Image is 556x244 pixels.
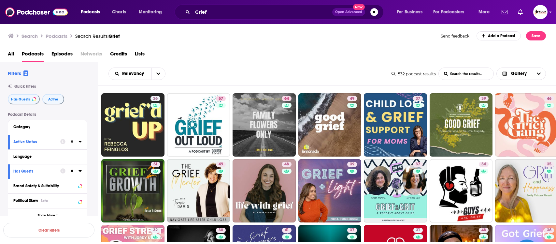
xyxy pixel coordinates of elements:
[216,162,226,167] a: 49
[416,161,420,168] span: 37
[350,161,354,168] span: 39
[478,8,490,17] span: More
[479,162,489,167] a: 34
[392,71,436,76] div: 532 podcast results
[332,8,365,16] button: Open AdvancedNew
[430,159,493,222] a: 34
[298,159,362,222] a: 39
[284,96,289,102] span: 64
[21,33,38,39] h3: Search
[298,93,362,157] a: 49
[11,98,30,101] span: Has Guests
[439,33,471,39] button: Send feedback
[13,152,82,160] button: Language
[533,5,548,19] button: Show profile menu
[429,7,474,17] button: open menu
[23,70,28,76] span: 2
[151,68,165,80] button: open menu
[511,71,527,76] span: Gallery
[13,184,76,188] div: Brand Safety & Suitability
[216,228,226,233] a: 38
[139,8,162,17] span: Monitoring
[13,138,60,146] button: Active Status
[347,96,357,101] a: 49
[233,159,296,222] a: 48
[153,96,158,102] span: 26
[150,96,160,101] a: 26
[364,93,427,157] a: 37
[13,125,78,129] div: Category
[108,68,165,80] h2: Choose List sort
[219,161,223,168] span: 49
[13,182,82,190] button: Brand Safety & Suitability
[526,31,546,40] button: Save
[216,96,226,101] a: 57
[496,68,546,80] button: Choose View
[13,198,38,203] span: Political Skew
[8,208,87,223] button: Show More
[13,169,56,174] div: Has Guests
[14,84,36,89] span: Quick Filters
[13,196,82,205] button: Political SkewBeta
[167,159,230,222] a: 49
[110,49,127,62] a: Credits
[350,96,354,102] span: 49
[416,96,420,102] span: 37
[413,228,423,233] a: 31
[42,94,64,104] button: Active
[51,49,73,62] a: Episodes
[8,49,14,62] span: All
[282,96,292,101] a: 64
[8,112,87,117] p: Podcast Details
[112,8,126,17] span: Charts
[347,228,357,233] a: 37
[5,6,68,18] img: Podchaser - Follow, Share and Rate Podcasts
[547,161,551,168] span: 35
[109,71,151,76] button: open menu
[48,98,58,101] span: Active
[101,159,164,222] a: 51
[81,8,100,17] span: Podcasts
[181,5,390,20] div: Search podcasts, credits, & more...
[284,161,289,168] span: 48
[474,7,498,17] button: open menu
[544,162,554,167] a: 35
[335,10,362,14] span: Open Advanced
[80,49,102,62] span: Networks
[219,96,223,102] span: 57
[285,227,289,234] span: 41
[108,33,120,39] span: Grief
[430,93,493,157] a: 39
[481,161,486,168] span: 34
[135,49,145,62] span: Lists
[392,7,431,17] button: open menu
[233,93,296,157] a: 64
[153,161,158,168] span: 51
[150,228,160,233] a: 32
[477,31,521,40] a: Add a Podcast
[533,5,548,19] img: User Profile
[433,8,464,17] span: For Podcasters
[481,96,486,102] span: 39
[22,49,44,62] a: Podcasts
[479,228,489,233] a: 48
[416,227,420,234] span: 31
[101,93,164,157] a: 26
[167,93,230,157] a: 57
[151,162,160,167] a: 51
[515,7,525,18] a: Show notifications dropdown
[13,123,82,131] button: Category
[547,96,551,102] span: 46
[8,94,40,104] button: Has Guests
[350,227,354,234] span: 37
[353,4,365,10] span: New
[8,70,28,76] h2: Filters
[3,223,94,237] button: Clear Filters
[481,227,486,234] span: 48
[282,228,292,233] a: 41
[41,199,48,203] div: Beta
